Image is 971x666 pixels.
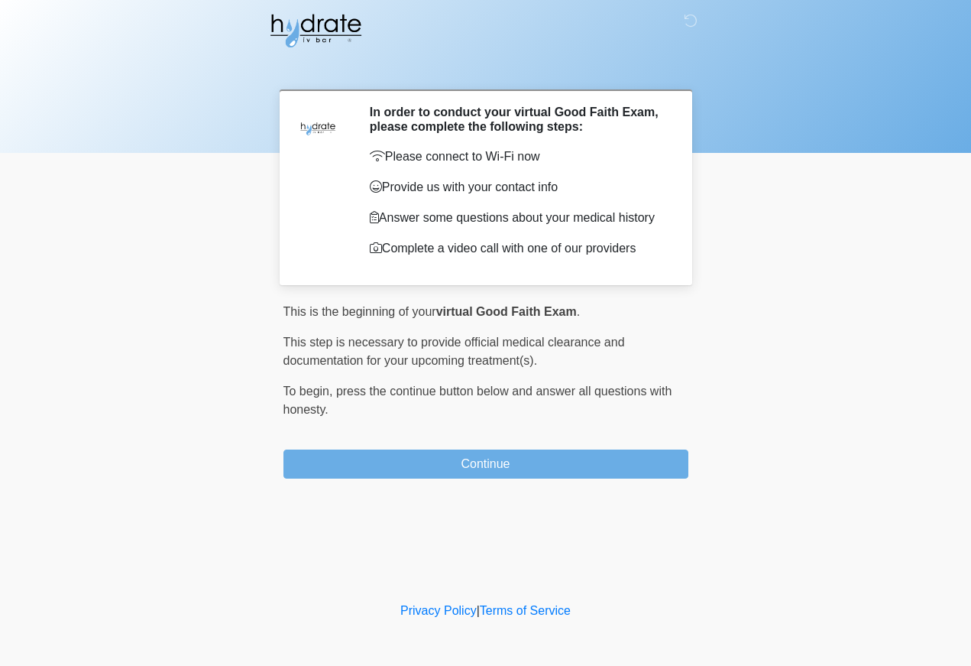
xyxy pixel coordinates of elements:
[283,385,336,398] span: To begin,
[370,178,665,197] p: Provide us with your contact info
[477,604,480,617] a: |
[268,11,363,50] img: Hydrate IV Bar - Fort Collins Logo
[295,105,341,151] img: Agent Avatar
[370,209,665,227] p: Answer some questions about your medical history
[283,305,436,318] span: This is the beginning of your
[480,604,571,617] a: Terms of Service
[370,148,665,166] p: Please connect to Wi-Fi now
[272,55,700,83] h1: ‎ ‎ ‎
[400,604,477,617] a: Privacy Policy
[370,105,665,134] h2: In order to conduct your virtual Good Faith Exam, please complete the following steps:
[283,450,688,479] button: Continue
[577,305,580,318] span: .
[436,305,577,318] strong: virtual Good Faith Exam
[370,239,665,258] p: Complete a video call with one of our providers
[283,385,672,416] span: press the continue button below and answer all questions with honesty.
[283,336,625,367] span: This step is necessary to provide official medical clearance and documentation for your upcoming ...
